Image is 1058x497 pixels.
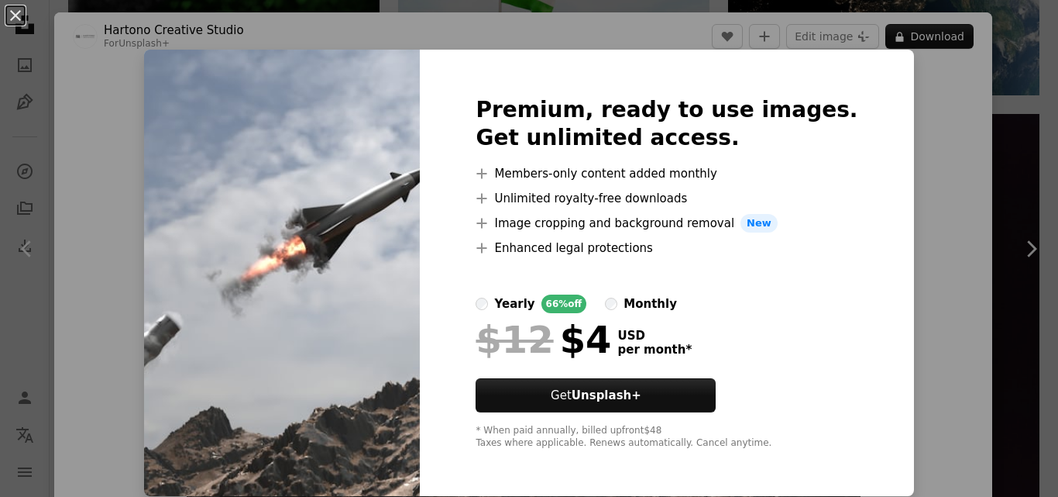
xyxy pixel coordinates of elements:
div: * When paid annually, billed upfront $48 Taxes where applicable. Renews automatically. Cancel any... [476,425,857,450]
strong: Unsplash+ [572,388,641,402]
li: Unlimited royalty-free downloads [476,189,857,208]
input: yearly66%off [476,298,488,310]
li: Members-only content added monthly [476,164,857,183]
h2: Premium, ready to use images. Get unlimited access. [476,96,857,152]
span: USD [617,329,692,343]
li: Image cropping and background removal [476,214,857,233]
input: monthly [605,298,617,310]
button: GetUnsplash+ [476,378,716,412]
span: $12 [476,319,553,360]
div: $4 [476,319,611,360]
span: per month * [617,343,692,357]
span: New [740,214,778,233]
li: Enhanced legal protections [476,239,857,257]
div: 66% off [541,295,587,313]
div: yearly [494,295,534,313]
div: monthly [623,295,677,313]
img: premium_photo-1734448809853-07222c5b7e03 [144,50,420,496]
